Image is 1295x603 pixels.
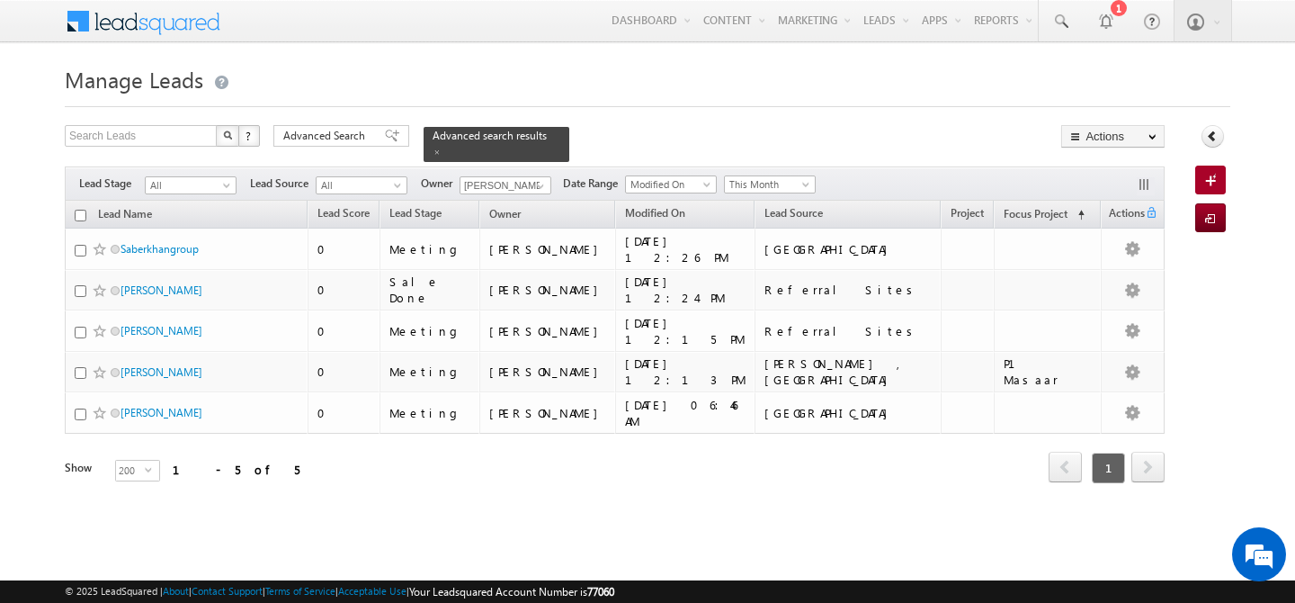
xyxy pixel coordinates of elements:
a: [PERSON_NAME] [121,406,202,419]
a: prev [1049,454,1082,482]
a: next [1131,454,1165,482]
span: next [1131,452,1165,482]
span: (sorted ascending) [1070,208,1085,222]
a: Lead Source [755,203,832,227]
div: 0 [317,241,371,257]
span: Date Range [563,175,625,192]
a: [PERSON_NAME] [121,283,202,297]
a: Acceptable Use [338,585,406,597]
input: Type to Search [460,176,551,194]
a: All [145,176,237,194]
a: All [316,176,407,194]
span: Manage Leads [65,65,203,94]
button: ? [238,125,260,147]
div: Meeting [389,364,471,380]
div: Show [65,460,101,476]
span: ? [246,128,254,143]
span: Advanced search results [433,129,547,142]
div: [DATE] 12:13 PM [625,355,746,388]
a: Modified On [616,203,694,227]
span: Owner [421,175,460,192]
a: [PERSON_NAME] [121,365,202,379]
div: [DATE] 12:24 PM [625,274,746,306]
span: prev [1049,452,1082,482]
a: Lead Stage [380,203,451,227]
a: About [163,585,189,597]
div: [PERSON_NAME] [489,282,607,298]
span: Lead Source [250,175,316,192]
a: Modified On [625,175,717,193]
a: [PERSON_NAME] [121,324,202,337]
span: Modified On [626,176,711,193]
input: Check all records [75,210,86,221]
div: [GEOGRAPHIC_DATA] [764,241,933,257]
span: select [145,465,159,473]
span: All [317,177,402,193]
div: [GEOGRAPHIC_DATA] [764,405,933,421]
span: 1 [1092,453,1125,483]
a: Saberkhangroup [121,242,199,256]
div: [DATE] 06:46 AM [625,397,746,429]
span: Your Leadsquared Account Number is [409,585,614,598]
span: Lead Score [317,206,370,220]
a: Show All Items [527,177,549,195]
a: Lead Name [89,204,161,228]
div: 1 - 5 of 5 [173,459,299,480]
div: Meeting [389,323,471,339]
div: P1 Masaar [1004,355,1093,388]
div: Sale Done [389,274,471,306]
span: © 2025 LeadSquared | | | | | [65,583,614,600]
span: Advanced Search [283,128,371,144]
span: All [146,177,231,193]
div: 0 [317,364,371,380]
div: Referral Sites [764,323,933,339]
div: [DATE] 12:26 PM [625,233,746,265]
div: [PERSON_NAME] [489,241,607,257]
div: [PERSON_NAME] , [GEOGRAPHIC_DATA] [764,355,933,388]
img: Search [223,130,232,139]
a: This Month [724,175,816,193]
span: Project [951,206,984,220]
span: Modified On [625,206,685,220]
a: Lead Score [308,203,379,227]
div: [PERSON_NAME] [489,405,607,421]
span: Actions [1102,203,1145,227]
div: Meeting [389,241,471,257]
a: Terms of Service [265,585,335,597]
span: Focus Project [1004,207,1067,220]
a: Focus Project (sorted ascending) [995,203,1094,227]
div: 0 [317,405,371,421]
div: Referral Sites [764,282,933,298]
span: 77060 [587,585,614,598]
button: Actions [1061,125,1165,148]
a: Contact Support [192,585,263,597]
span: This Month [725,176,810,193]
div: Meeting [389,405,471,421]
span: Lead Source [764,206,823,220]
div: 0 [317,323,371,339]
div: [PERSON_NAME] [489,323,607,339]
div: [PERSON_NAME] [489,364,607,380]
div: [DATE] 12:15 PM [625,315,746,347]
span: 200 [116,461,145,481]
span: Lead Stage [389,206,442,220]
a: Project [942,203,993,227]
span: Owner [489,207,521,220]
div: 0 [317,282,371,298]
span: Lead Stage [79,175,145,192]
